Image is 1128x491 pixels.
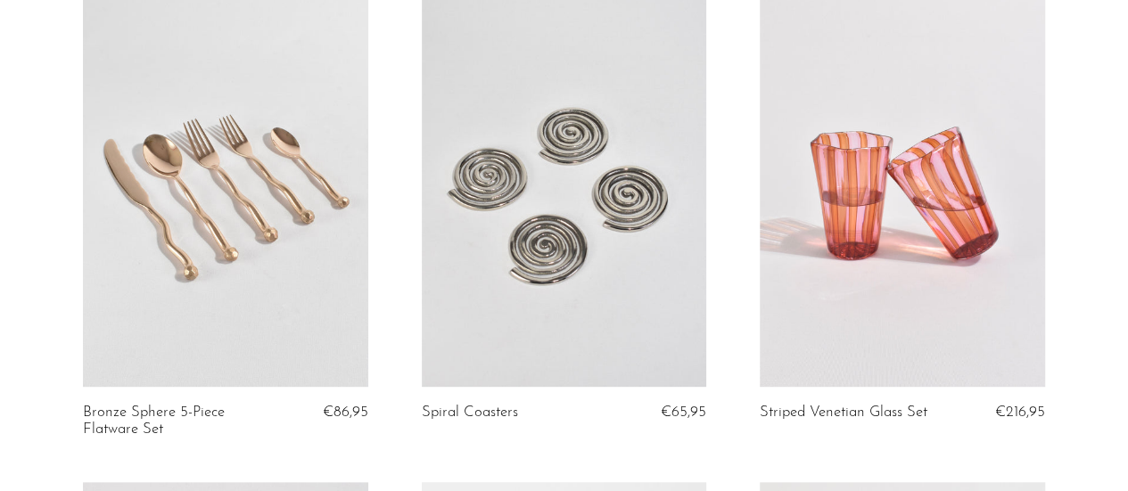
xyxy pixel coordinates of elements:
span: €216,95 [995,405,1045,420]
a: Striped Venetian Glass Set [760,405,927,421]
a: Bronze Sphere 5-Piece Flatware Set [83,405,272,438]
span: €65,95 [661,405,706,420]
a: Spiral Coasters [422,405,518,421]
span: €86,95 [323,405,368,420]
